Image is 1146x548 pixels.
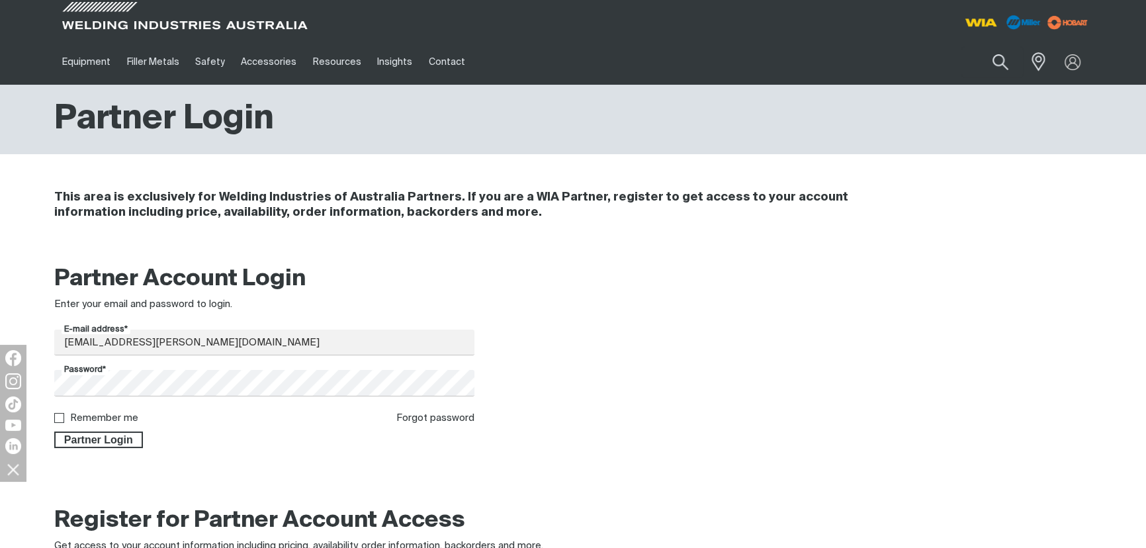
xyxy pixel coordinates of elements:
img: miller [1043,13,1092,32]
a: Insights [369,39,420,85]
a: Resources [305,39,369,85]
h2: Partner Account Login [54,265,474,294]
span: Partner Login [56,432,142,449]
img: TikTok [5,396,21,412]
a: Filler Metals [118,39,187,85]
a: Forgot password [396,413,474,423]
img: LinkedIn [5,438,21,454]
button: Search products [978,46,1023,77]
button: Partner Login [54,432,143,449]
nav: Main [54,39,832,85]
h4: This area is exclusively for Welding Industries of Australia Partners. If you are a WIA Partner, ... [54,190,915,220]
a: Accessories [233,39,304,85]
a: Safety [187,39,233,85]
input: Product name or item number... [961,46,1023,77]
img: Instagram [5,373,21,389]
img: Facebook [5,350,21,366]
h2: Register for Partner Account Access [54,506,465,535]
img: hide socials [2,458,24,480]
div: Enter your email and password to login. [54,297,474,312]
a: Equipment [54,39,118,85]
img: YouTube [5,420,21,431]
h1: Partner Login [54,98,274,141]
a: Contact [420,39,472,85]
label: Remember me [70,413,138,423]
